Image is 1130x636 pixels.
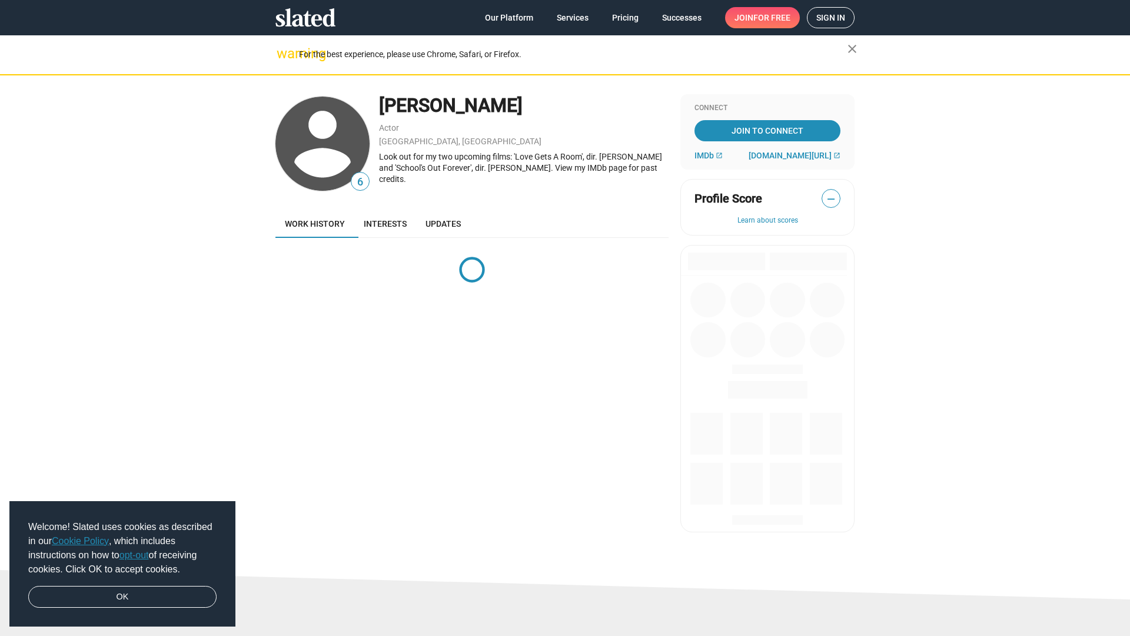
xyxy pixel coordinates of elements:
span: Our Platform [485,7,533,28]
mat-icon: open_in_new [716,152,723,159]
a: Joinfor free [725,7,800,28]
mat-icon: warning [277,47,291,61]
span: Sign in [816,8,845,28]
button: Learn about scores [694,216,840,226]
span: Interests [364,219,407,228]
a: IMDb [694,151,723,160]
a: Interests [354,210,416,238]
a: Work history [275,210,354,238]
span: Welcome! Slated uses cookies as described in our , which includes instructions on how to of recei... [28,520,217,577]
span: Join [734,7,790,28]
mat-icon: open_in_new [833,152,840,159]
span: Updates [426,219,461,228]
span: Work history [285,219,345,228]
a: Pricing [603,7,648,28]
a: [DOMAIN_NAME][URL] [749,151,840,160]
a: Successes [653,7,711,28]
a: Our Platform [476,7,543,28]
span: Successes [662,7,702,28]
a: Updates [416,210,470,238]
a: Services [547,7,598,28]
div: [PERSON_NAME] [379,93,669,118]
div: Connect [694,104,840,113]
a: Sign in [807,7,855,28]
a: dismiss cookie message [28,586,217,608]
a: opt-out [119,550,149,560]
span: Pricing [612,7,639,28]
a: Cookie Policy [52,536,109,546]
span: Services [557,7,589,28]
span: for free [753,7,790,28]
a: [GEOGRAPHIC_DATA], [GEOGRAPHIC_DATA] [379,137,541,146]
span: Profile Score [694,191,762,207]
span: Join To Connect [697,120,838,141]
span: [DOMAIN_NAME][URL] [749,151,832,160]
span: IMDb [694,151,714,160]
mat-icon: close [845,42,859,56]
div: cookieconsent [9,501,235,627]
span: 6 [351,174,369,190]
a: Join To Connect [694,120,840,141]
div: For the best experience, please use Chrome, Safari, or Firefox. [299,47,847,62]
div: Look out for my two upcoming films: 'Love Gets A Room', dir. [PERSON_NAME] and 'School's Out Fore... [379,151,669,184]
span: — [822,191,840,207]
a: Actor [379,123,399,132]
